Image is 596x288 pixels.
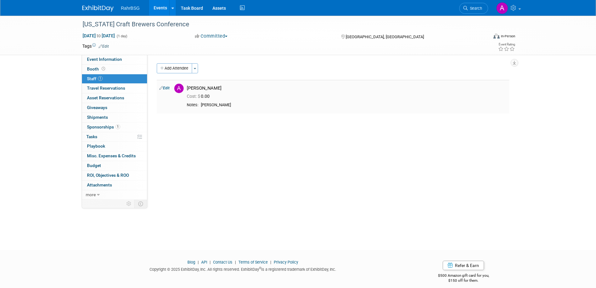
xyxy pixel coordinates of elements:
a: Sponsorships1 [82,123,147,132]
span: Cost: $ [187,94,201,99]
a: Staff1 [82,74,147,84]
span: [GEOGRAPHIC_DATA], [GEOGRAPHIC_DATA] [346,34,424,39]
div: Event Format [451,33,516,42]
a: Shipments [82,113,147,122]
a: Budget [82,161,147,170]
a: Giveaways [82,103,147,113]
a: Booth [82,65,147,74]
span: Sponsorships [87,124,120,129]
span: 1 [98,76,103,81]
span: Event Information [87,57,122,62]
a: Edit [99,44,109,49]
a: Playbook [82,142,147,151]
a: Privacy Policy [274,260,298,264]
span: Attachments [87,182,112,187]
img: Format-Inperson.png [493,34,500,39]
div: Copyright © 2025 ExhibitDay, Inc. All rights reserved. ExhibitDay is a registered trademark of Ex... [82,265,404,272]
span: Playbook [87,144,105,149]
a: Attachments [82,181,147,190]
div: [PERSON_NAME] [201,102,507,108]
span: RahrBSG [121,6,140,11]
div: [PERSON_NAME] [187,85,507,91]
span: | [196,260,200,264]
div: [US_STATE] Craft Brewers Conference [80,19,479,30]
div: $500 Amazon gift card for you, [413,269,514,283]
img: ExhibitDay [82,5,114,12]
img: Anna-Lisa Brewer [496,2,508,14]
span: Misc. Expenses & Credits [87,153,136,158]
a: more [82,190,147,200]
a: API [201,260,207,264]
span: Booth [87,66,106,71]
button: Committed [193,33,230,39]
a: Blog [187,260,195,264]
span: [DATE] [DATE] [82,33,115,39]
span: | [233,260,237,264]
div: Notes: [187,102,198,107]
td: Personalize Event Tab Strip [124,200,135,208]
span: 0.00 [187,94,212,99]
a: Event Information [82,55,147,64]
a: Travel Reservations [82,84,147,93]
span: | [269,260,273,264]
a: Terms of Service [238,260,268,264]
span: Asset Reservations [87,95,124,100]
a: Refer & Earn [443,261,484,270]
span: Search [468,6,482,11]
span: (1 day) [116,34,127,38]
span: Tasks [86,134,97,139]
span: | [208,260,212,264]
a: Search [459,3,488,14]
td: Toggle Event Tabs [134,200,147,208]
div: $150 off for them. [413,278,514,283]
span: to [96,33,102,38]
span: Shipments [87,115,108,120]
span: more [86,192,96,197]
td: Tags [82,43,109,49]
a: Asset Reservations [82,93,147,103]
sup: ® [259,266,261,270]
div: In-Person [501,34,515,39]
span: Staff [87,76,103,81]
span: 1 [115,124,120,129]
a: Misc. Expenses & Credits [82,151,147,161]
a: Tasks [82,132,147,142]
div: Event Rating [498,43,515,46]
a: Edit [159,86,170,90]
button: Add Attendee [157,63,192,73]
span: Travel Reservations [87,86,125,91]
span: Giveaways [87,105,107,110]
span: ROI, Objectives & ROO [87,173,129,178]
a: ROI, Objectives & ROO [82,171,147,180]
a: Contact Us [213,260,232,264]
img: A.jpg [174,84,184,93]
span: Booth not reserved yet [100,66,106,71]
span: Budget [87,163,101,168]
